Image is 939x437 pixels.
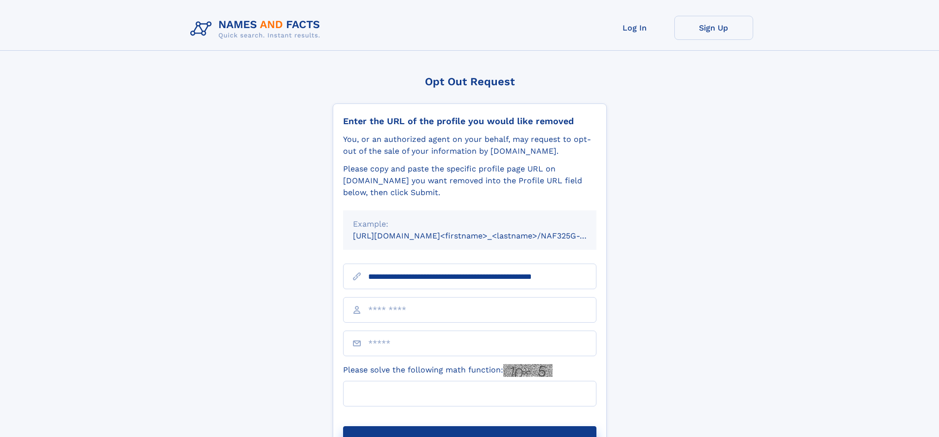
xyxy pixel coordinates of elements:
small: [URL][DOMAIN_NAME]<firstname>_<lastname>/NAF325G-xxxxxxxx [353,231,615,240]
div: Enter the URL of the profile you would like removed [343,116,596,127]
div: Example: [353,218,587,230]
label: Please solve the following math function: [343,364,553,377]
a: Log In [595,16,674,40]
div: You, or an authorized agent on your behalf, may request to opt-out of the sale of your informatio... [343,134,596,157]
div: Opt Out Request [333,75,607,88]
div: Please copy and paste the specific profile page URL on [DOMAIN_NAME] you want removed into the Pr... [343,163,596,199]
a: Sign Up [674,16,753,40]
img: Logo Names and Facts [186,16,328,42]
